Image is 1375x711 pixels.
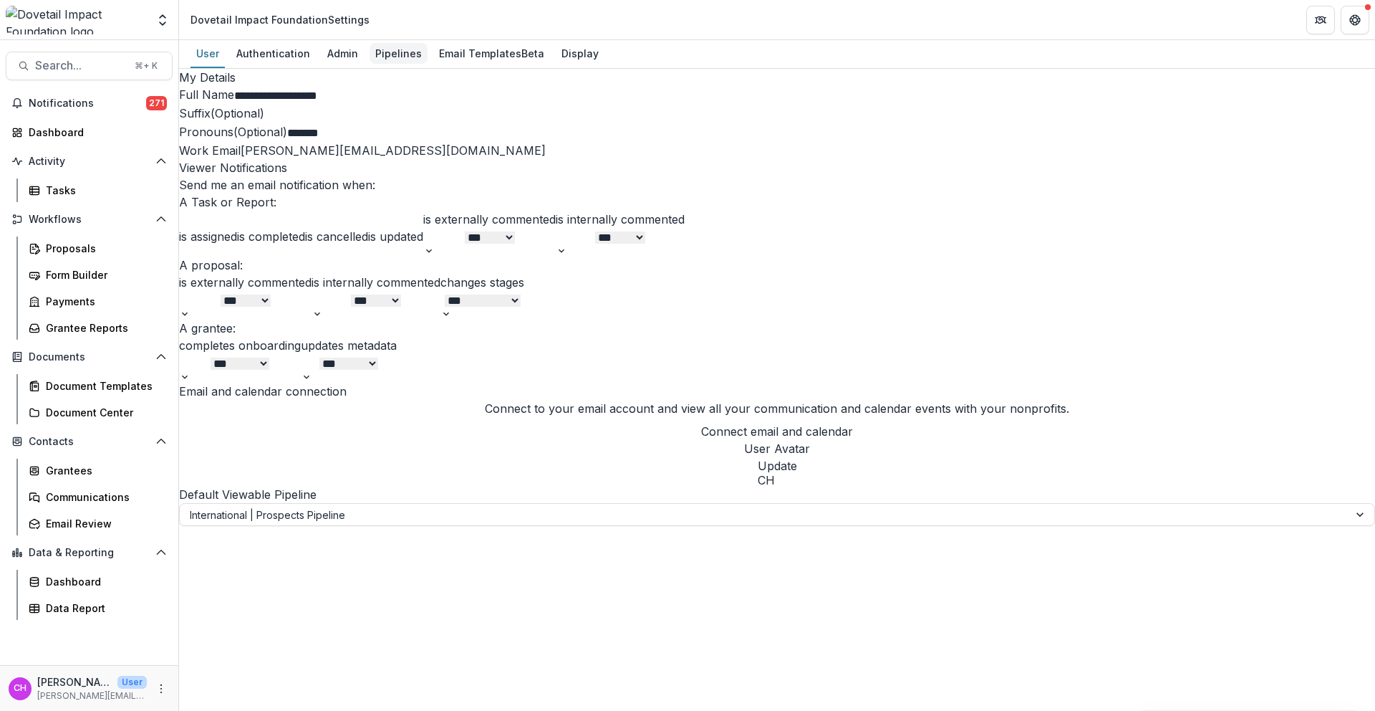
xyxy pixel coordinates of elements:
h3: A Task or Report: [179,194,1375,211]
button: Open Activity [6,150,173,173]
div: Dashboard [46,574,161,589]
div: Display [556,43,604,64]
img: Dovetail Impact Foundation logo [6,6,147,34]
a: Authentication [231,40,316,68]
a: Proposals [23,237,173,260]
label: is externally commented [423,212,556,226]
div: Courtney Eker Hardy [758,474,797,486]
a: Form Builder [23,263,173,287]
button: Open entity switcher [153,6,173,34]
p: [PERSON_NAME] [PERSON_NAME] [37,674,112,689]
button: More [153,680,170,697]
div: Grantees [46,463,161,478]
label: is internally commented [556,212,685,226]
a: Grantee Reports [23,316,173,340]
a: Admin [322,40,364,68]
span: Activity [29,156,150,168]
div: Authentication [231,43,316,64]
label: is completed [237,229,305,244]
button: Open Documents [6,345,173,368]
a: Payments [23,290,173,313]
h2: Email and calendar connection [179,383,1375,400]
div: ⌘ + K [132,58,160,74]
label: is internally commented [312,275,440,290]
h2: Default Viewable Pipeline [179,486,1375,503]
button: Connect email and calendar [701,423,853,440]
div: Data Report [46,601,161,616]
button: Get Help [1341,6,1369,34]
span: Workflows [29,214,150,226]
span: (Optional) [211,106,264,120]
a: Document Center [23,401,173,424]
h3: A grantee: [179,320,1375,337]
label: updates metadata [301,338,397,353]
div: Dashboard [29,125,161,140]
span: Contacts [29,436,150,448]
h2: My Details [179,69,1375,86]
h2: User Avatar [744,440,810,457]
div: Dovetail Impact Foundation Settings [190,12,370,27]
div: Admin [322,43,364,64]
button: Partners [1306,6,1335,34]
p: [PERSON_NAME][EMAIL_ADDRESS][DOMAIN_NAME] [37,689,147,702]
span: Suffix [179,106,211,120]
div: Document Center [46,405,161,420]
button: Update [758,457,797,474]
label: is externally commented [179,275,312,290]
a: Pipelines [370,40,428,68]
div: Pipelines [370,43,428,64]
a: Communications [23,485,173,509]
a: Email Templates Beta [433,40,550,68]
div: Grantee Reports [46,320,161,335]
div: Courtney Eker Hardy [14,684,26,693]
a: Grantees [23,459,173,482]
a: Display [556,40,604,68]
label: changes stages [440,275,524,290]
label: is assigned [179,229,237,244]
span: Data & Reporting [29,547,150,559]
h2: Viewer Notifications [179,159,1375,176]
label: is cancelled [305,229,368,244]
div: Proposals [46,241,161,256]
span: Work Email [179,143,241,158]
a: Tasks [23,178,173,202]
nav: breadcrumb [185,9,375,30]
button: Open Contacts [6,430,173,453]
div: Document Templates [46,378,161,393]
div: Tasks [46,183,161,198]
a: Email Review [23,512,173,535]
span: Pronouns [179,125,233,139]
a: Dashboard [6,120,173,144]
a: User [190,40,225,68]
button: Search... [6,52,173,80]
div: User [190,43,225,64]
p: User [117,676,147,689]
span: 271 [146,96,167,110]
span: Notifications [29,97,146,110]
div: Payments [46,294,161,309]
button: Open Data & Reporting [6,541,173,564]
span: Send me an email notification when: [179,178,375,192]
div: Email Review [46,516,161,531]
span: Beta [521,46,544,61]
h3: A proposal: [179,257,1375,274]
a: Data Report [23,596,173,620]
span: (Optional) [233,125,287,139]
a: Dashboard [23,570,173,593]
span: Search... [35,59,126,72]
a: Document Templates [23,374,173,398]
span: Documents [29,351,150,363]
label: is updated [368,229,423,244]
div: Email Templates [433,43,550,64]
div: [PERSON_NAME][EMAIL_ADDRESS][DOMAIN_NAME] [179,142,1375,159]
span: Full Name [179,87,234,102]
p: Connect to your email account and view all your communication and calendar events with your nonpr... [485,400,1069,417]
button: Notifications271 [6,92,173,115]
button: Open Workflows [6,208,173,231]
div: Form Builder [46,267,161,282]
div: Communications [46,490,161,505]
label: completes onboarding [179,338,301,353]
